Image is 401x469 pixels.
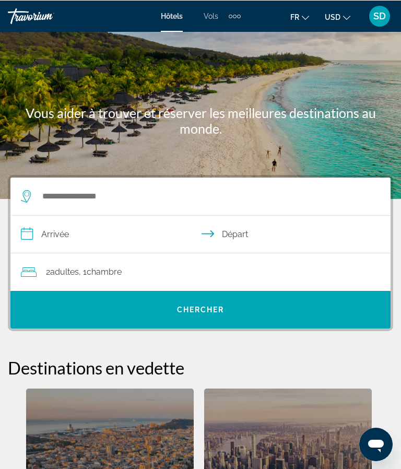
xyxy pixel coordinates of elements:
[8,357,393,378] h2: Destinations en vedette
[46,264,79,279] span: 2
[10,177,391,328] div: Search widget
[161,11,183,20] a: Hôtels
[87,266,122,276] span: Chambre
[325,9,350,24] button: Change currency
[10,253,391,290] button: Travelers: 2 adults, 0 children
[359,427,393,461] iframe: Bouton de lancement de la fenêtre de messagerie
[8,8,86,24] a: Travorium
[290,9,309,24] button: Change language
[10,215,391,253] button: Select check in and out date
[50,266,79,276] span: Adultes
[290,13,299,21] span: fr
[325,13,340,21] span: USD
[204,11,218,20] a: Vols
[79,264,122,279] span: , 1
[373,10,386,21] span: SD
[229,7,241,24] button: Extra navigation items
[10,290,391,328] button: Search
[8,104,393,136] h1: Vous aider à trouver et réserver les meilleures destinations au monde.
[177,305,225,313] span: Chercher
[41,188,364,204] input: Search hotel destination
[366,5,393,27] button: User Menu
